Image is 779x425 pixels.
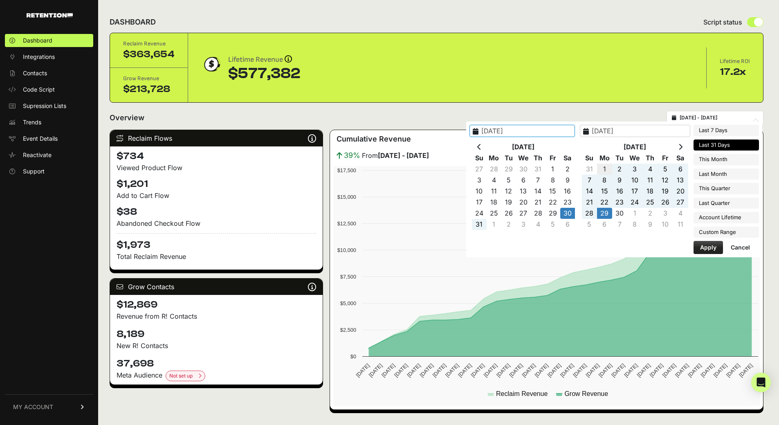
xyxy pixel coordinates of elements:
[117,328,316,341] h4: 8,189
[444,362,460,378] text: [DATE]
[487,186,501,197] td: 11
[516,208,531,219] td: 27
[117,205,316,218] h4: $38
[431,362,447,378] text: [DATE]
[694,154,759,165] li: This Month
[337,220,356,227] text: $12,500
[5,132,93,145] a: Event Details
[627,153,642,164] th: We
[470,362,486,378] text: [DATE]
[658,208,673,219] td: 3
[419,362,435,378] text: [DATE]
[23,69,47,77] span: Contacts
[582,197,597,208] td: 21
[694,212,759,223] li: Account Lifetime
[487,197,501,208] td: 18
[5,34,93,47] a: Dashboard
[546,186,560,197] td: 15
[501,175,516,186] td: 5
[627,219,642,230] td: 8
[531,197,546,208] td: 21
[516,153,531,164] th: We
[694,198,759,209] li: Last Quarter
[582,219,597,230] td: 5
[516,175,531,186] td: 6
[559,362,575,378] text: [DATE]
[350,353,356,360] text: $0
[546,175,560,186] td: 8
[487,175,501,186] td: 4
[5,67,93,80] a: Contacts
[649,362,665,378] text: [DATE]
[23,151,52,159] span: Reactivate
[117,298,316,311] h4: $12,869
[340,327,356,333] text: $2,500
[597,175,612,186] td: 8
[712,362,728,378] text: [DATE]
[472,219,487,230] td: 31
[123,74,175,83] div: Grow Revenue
[700,362,716,378] text: [DATE]
[117,252,316,261] p: Total Reclaim Revenue
[560,219,575,230] td: 6
[612,164,627,175] td: 2
[694,183,759,194] li: This Quarter
[694,227,759,238] li: Custom Range
[337,133,411,145] h3: Cumulative Revenue
[674,362,690,378] text: [DATE]
[344,150,360,161] span: 39%
[673,219,688,230] td: 11
[123,48,175,61] div: $363,654
[531,219,546,230] td: 4
[565,390,608,397] text: Grow Revenue
[110,16,156,28] h2: DASHBOARD
[501,197,516,208] td: 19
[623,362,639,378] text: [DATE]
[23,53,55,61] span: Integrations
[337,247,356,253] text: $10,000
[23,36,52,45] span: Dashboard
[27,13,73,18] img: Retention.com
[516,197,531,208] td: 20
[5,50,93,63] a: Integrations
[501,219,516,230] td: 2
[228,54,300,65] div: Lifetime Revenue
[738,362,754,378] text: [DATE]
[487,219,501,230] td: 1
[612,186,627,197] td: 16
[501,186,516,197] td: 12
[534,362,550,378] text: [DATE]
[597,197,612,208] td: 22
[13,403,53,411] span: MY ACCOUNT
[582,164,597,175] td: 31
[495,362,511,378] text: [DATE]
[117,311,316,321] p: Revenue from R! Contacts
[117,357,316,370] h4: 37,698
[627,164,642,175] td: 3
[560,164,575,175] td: 2
[117,233,316,252] h4: $1,973
[531,164,546,175] td: 31
[627,208,642,219] td: 1
[694,169,759,180] li: Last Month
[661,362,677,378] text: [DATE]
[627,175,642,186] td: 10
[612,208,627,219] td: 30
[673,164,688,175] td: 6
[673,186,688,197] td: 20
[546,197,560,208] td: 22
[725,362,741,378] text: [DATE]
[597,362,613,378] text: [DATE]
[472,197,487,208] td: 17
[560,208,575,219] td: 30
[501,164,516,175] td: 29
[658,219,673,230] td: 10
[5,83,93,96] a: Code Script
[694,125,759,136] li: Last 7 Days
[228,65,300,82] div: $577,382
[597,208,612,219] td: 29
[597,186,612,197] td: 15
[560,153,575,164] th: Sa
[472,164,487,175] td: 27
[597,219,612,230] td: 6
